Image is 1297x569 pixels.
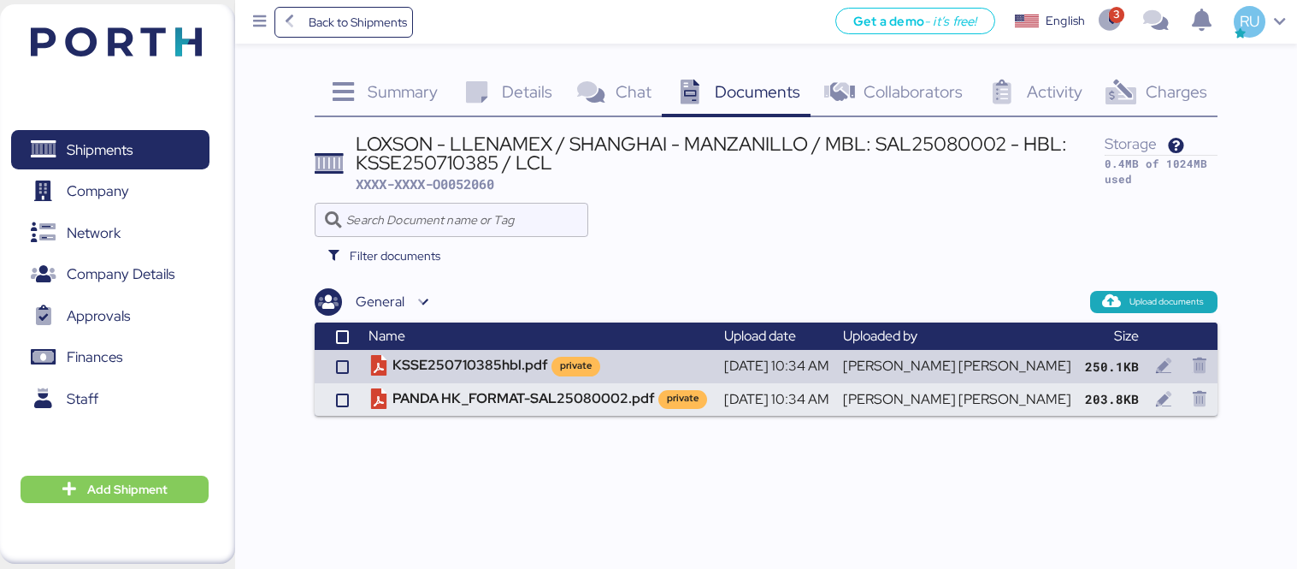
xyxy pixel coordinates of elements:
button: Filter documents [315,240,454,271]
div: General [356,292,404,312]
span: Filter documents [350,246,440,266]
span: Summary [368,80,438,103]
a: Company Details [11,255,209,294]
span: Activity [1027,80,1082,103]
a: Shipments [11,130,209,169]
span: Network [67,221,121,246]
div: private [667,391,699,406]
td: 250.1KB [1078,350,1146,382]
div: English [1046,12,1085,30]
span: XXXX-XXXX-O0052060 [356,175,494,193]
button: Upload documents [1090,291,1217,313]
span: Shipments [67,138,133,163]
input: Search Document name or Tag [346,203,578,237]
span: Company Details [67,262,174,287]
span: Size [1114,327,1139,345]
a: Company [11,172,209,211]
span: Finances [67,345,122,370]
a: Network [11,213,209,252]
td: [DATE] 10:34 AM [717,350,836,382]
span: Company [67,179,129,204]
td: [PERSON_NAME] [PERSON_NAME] [836,350,1078,382]
span: Approvals [67,304,130,329]
td: [DATE] 10:34 AM [717,383,836,416]
span: Back to Shipments [309,12,407,33]
td: KSSE250710385hbl.pdf [362,350,717,382]
td: 203.8KB [1078,383,1146,416]
span: Upload date [724,327,796,345]
span: Details [502,80,552,103]
span: Staff [67,387,98,412]
a: Approvals [11,296,209,335]
span: Collaborators [864,80,963,103]
button: Add Shipment [21,476,209,503]
td: [PERSON_NAME] [PERSON_NAME] [836,383,1078,416]
span: Documents [715,80,800,103]
span: Storage [1105,133,1157,153]
span: Charges [1146,80,1207,103]
a: Staff [11,379,209,418]
div: LOXSON - LLENAMEX / SHANGHAI - MANZANILLO / MBL: SAL25080002 - HBL: KSSE250710385 / LCL [356,134,1105,173]
td: PANDA HK_FORMAT-SAL25080002.pdf [362,383,717,416]
span: RU [1240,10,1259,33]
span: Upload documents [1129,294,1204,310]
span: Name [368,327,405,345]
a: Finances [11,338,209,377]
a: Back to Shipments [274,7,414,38]
span: Uploaded by [843,327,917,345]
div: private [560,359,592,373]
div: 0.4MB of 1024MB used [1105,156,1217,188]
span: Chat [616,80,651,103]
button: Menu [245,8,274,37]
span: Add Shipment [87,479,168,500]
